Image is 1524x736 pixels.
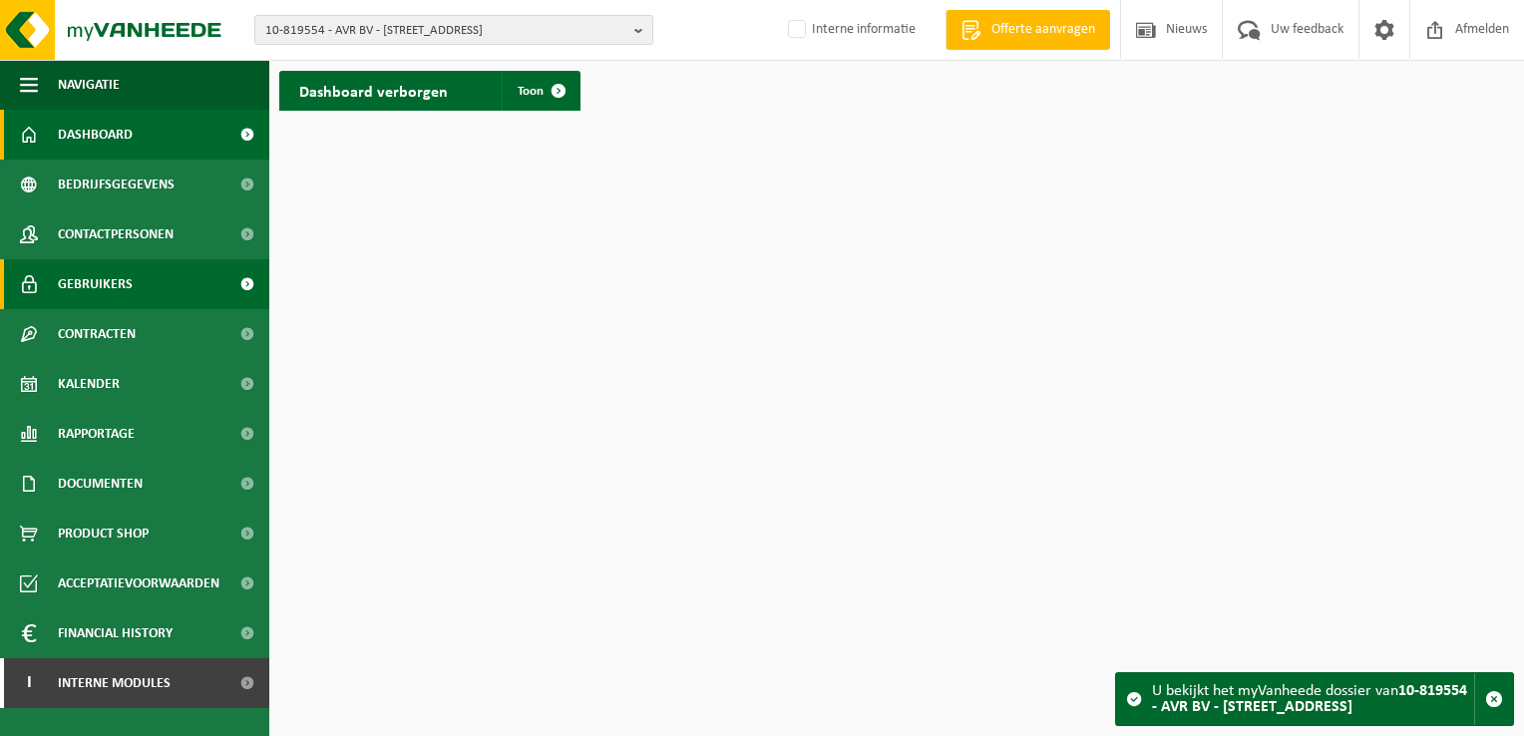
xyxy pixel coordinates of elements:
label: Interne informatie [784,15,916,45]
span: Contactpersonen [58,209,174,259]
span: Documenten [58,459,143,509]
span: Financial History [58,608,173,658]
span: Bedrijfsgegevens [58,160,175,209]
a: Toon [502,71,578,111]
span: Rapportage [58,409,135,459]
span: Interne modules [58,658,171,708]
strong: 10-819554 - AVR BV - [STREET_ADDRESS] [1152,683,1467,715]
span: I [20,658,38,708]
span: Product Shop [58,509,149,558]
span: Navigatie [58,60,120,110]
button: 10-819554 - AVR BV - [STREET_ADDRESS] [254,15,653,45]
span: Contracten [58,309,136,359]
span: 10-819554 - AVR BV - [STREET_ADDRESS] [265,16,626,46]
a: Offerte aanvragen [946,10,1110,50]
span: Acceptatievoorwaarden [58,558,219,608]
span: Toon [518,85,544,98]
span: Gebruikers [58,259,133,309]
span: Kalender [58,359,120,409]
span: Dashboard [58,110,133,160]
div: U bekijkt het myVanheede dossier van [1152,673,1474,725]
span: Offerte aanvragen [986,20,1100,40]
h2: Dashboard verborgen [279,71,468,110]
